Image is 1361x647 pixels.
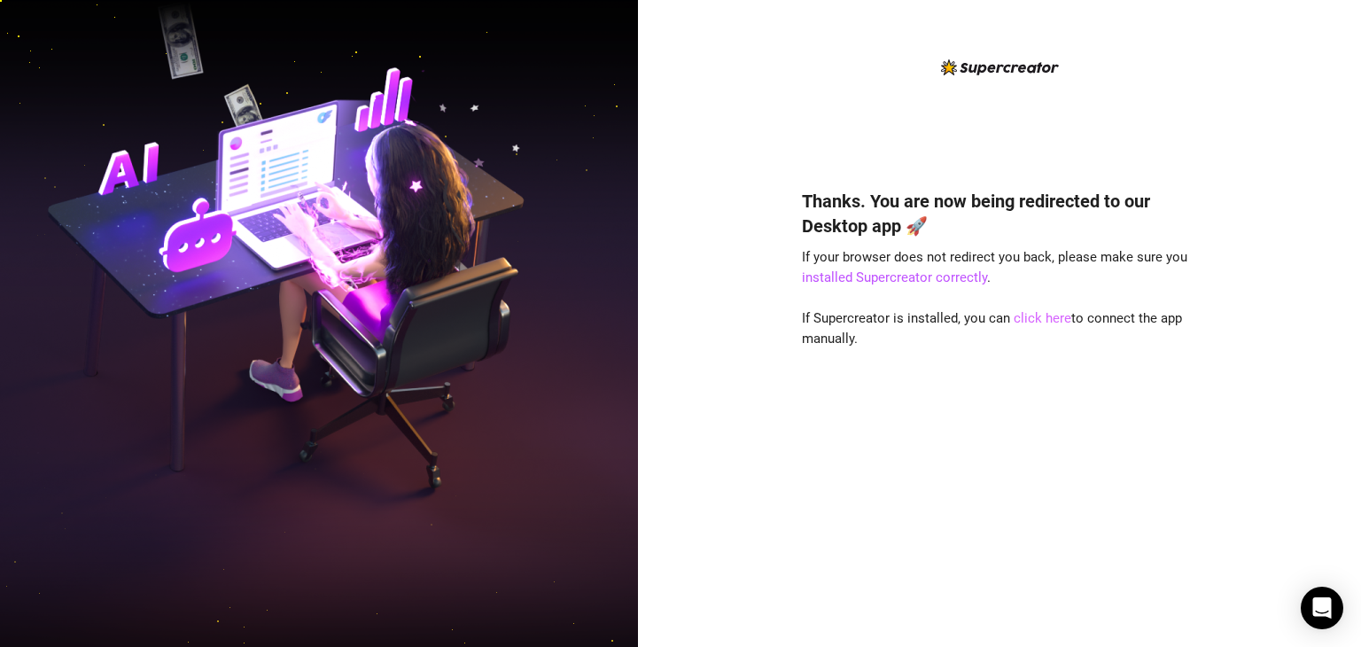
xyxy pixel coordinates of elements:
[941,59,1059,75] img: logo-BBDzfeDw.svg
[802,189,1197,238] h4: Thanks. You are now being redirected to our Desktop app 🚀
[802,249,1187,286] span: If your browser does not redirect you back, please make sure you .
[1301,587,1343,629] div: Open Intercom Messenger
[802,269,987,285] a: installed Supercreator correctly
[802,310,1182,347] span: If Supercreator is installed, you can to connect the app manually.
[1014,310,1071,326] a: click here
